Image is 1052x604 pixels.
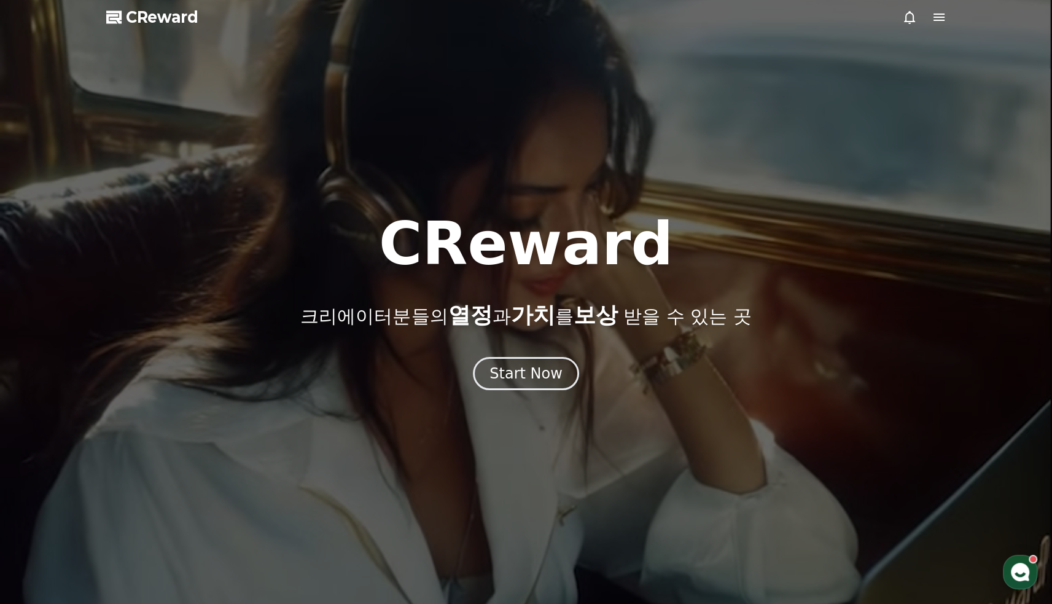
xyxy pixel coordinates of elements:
[489,364,563,383] div: Start Now
[448,302,492,327] span: 열정
[106,7,198,27] a: CReward
[379,214,673,273] h1: CReward
[158,390,236,420] a: 설정
[126,7,198,27] span: CReward
[573,302,617,327] span: 보상
[4,390,81,420] a: 홈
[300,303,751,327] p: 크리에이터분들의 과 를 받을 수 있는 곳
[81,390,158,420] a: 대화
[39,408,46,418] span: 홈
[510,302,555,327] span: 가치
[112,409,127,418] span: 대화
[190,408,205,418] span: 설정
[473,357,579,390] button: Start Now
[473,369,579,381] a: Start Now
